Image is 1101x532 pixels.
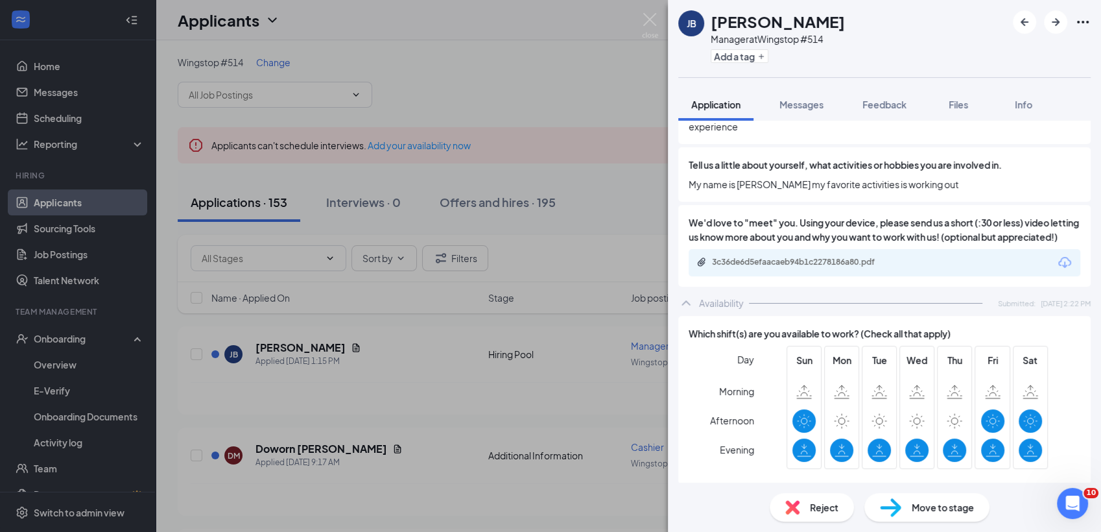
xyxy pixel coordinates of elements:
[696,257,707,267] svg: Paperclip
[862,99,906,110] span: Feedback
[810,500,838,514] span: Reject
[792,353,816,367] span: Sun
[1013,10,1036,34] button: ArrowLeftNew
[711,32,845,45] div: Manager at Wingstop #514
[720,438,754,461] span: Evening
[711,10,845,32] h1: [PERSON_NAME]
[1041,298,1091,309] span: [DATE] 2:22 PM
[712,257,894,267] div: 3c36de6d5efaacaeb94b1c2278186a80.pdf
[699,296,744,309] div: Availability
[1057,488,1088,519] iframe: Intercom live chat
[998,298,1036,309] span: Submitted:
[981,353,1004,367] span: Fri
[689,326,951,341] span: Which shift(s) are you available to work? (Check all that apply)
[696,257,906,269] a: Paperclip3c36de6d5efaacaeb94b1c2278186a80.pdf
[719,380,754,403] span: Morning
[830,353,853,367] span: Mon
[1019,353,1042,367] span: Sat
[757,53,765,60] svg: Plus
[689,158,1002,172] span: Tell us a little about yourself, what activities or hobbies you are involved in.
[737,352,754,367] span: Day
[943,353,966,367] span: Thu
[779,99,823,110] span: Messages
[678,295,694,311] svg: ChevronUp
[1044,10,1067,34] button: ArrowRight
[868,353,891,367] span: Tue
[1075,14,1091,30] svg: Ellipses
[1048,14,1063,30] svg: ArrowRight
[710,409,754,432] span: Afternoon
[1057,255,1072,271] svg: Download
[711,49,768,63] button: PlusAdd a tag
[689,215,1080,244] span: We'd love to "meet" you. Using your device, please send us a short (:30 or less) video letting us...
[1083,488,1098,498] span: 10
[905,353,929,367] span: Wed
[1017,14,1032,30] svg: ArrowLeftNew
[689,177,1080,191] span: My name is [PERSON_NAME] my favorite activities is working out
[912,500,974,514] span: Move to stage
[691,99,740,110] span: Application
[1015,99,1032,110] span: Info
[949,99,968,110] span: Files
[687,17,696,30] div: JB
